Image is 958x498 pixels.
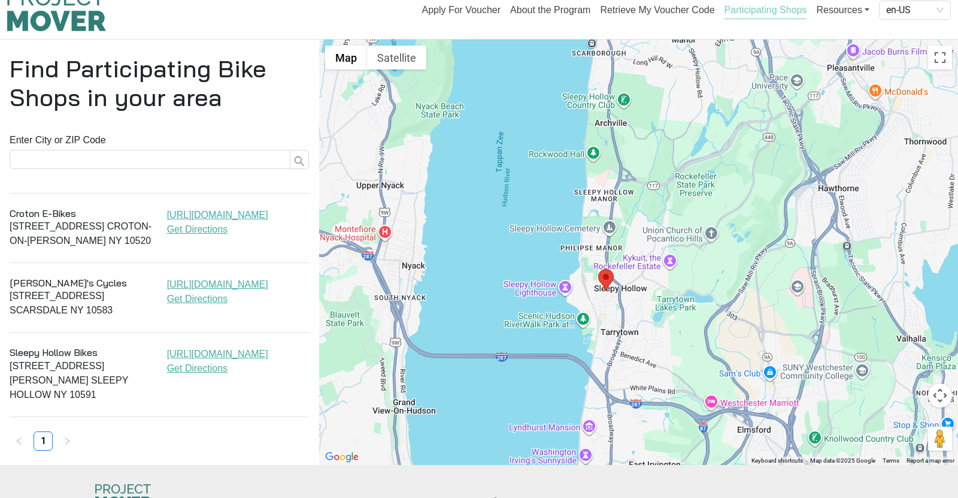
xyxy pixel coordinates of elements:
a: Participating Shops [724,5,807,19]
p: Enter City or ZIP Code [10,133,310,147]
a: Report a map error [907,457,954,464]
p: [STREET_ADDRESS] Croton-On-[PERSON_NAME] NY 10520 [10,219,153,248]
a: Retrieve My Voucher Code [600,5,714,15]
h6: Croton E-Bikes [10,208,153,219]
button: Keyboard shortcuts [751,457,803,465]
button: Drag Pegman onto the map to open Street View [928,427,952,451]
li: 1 [34,431,53,451]
span: search [294,156,305,167]
h6: Sleepy Hollow Bikes [10,347,153,358]
button: left [10,431,29,451]
button: Show satellite imagery [367,46,426,70]
a: Get Directions [167,294,228,304]
button: Toggle fullscreen view [928,46,952,70]
a: Terms (opens in new tab) [883,457,899,464]
a: Apply For Voucher [422,5,501,15]
a: [URL][DOMAIN_NAME] [167,210,268,220]
p: [STREET_ADDRESS] Scarsdale NY 10583 [10,289,153,318]
button: Show street map [325,46,367,70]
a: Open this area in Google Maps (opens a new window) [322,449,362,465]
span: right [63,437,71,445]
a: About the Program [510,5,590,15]
a: 1 [34,432,52,450]
button: right [57,431,77,451]
button: search [290,150,309,169]
a: Get Directions [167,363,228,373]
button: Map camera controls [928,384,952,408]
span: Map data ©2025 Google [810,457,875,464]
a: [URL][DOMAIN_NAME] [167,349,268,359]
span: left [15,437,23,445]
li: Previous Page [10,431,29,451]
h6: [PERSON_NAME]'s Cycles [10,277,153,289]
a: Get Directions [167,224,228,234]
img: Google [322,449,362,465]
p: [STREET_ADDRESS][PERSON_NAME] Sleepy Hollow NY 10591 [10,359,153,402]
a: [URL][DOMAIN_NAME] [167,279,268,289]
span: en-US [886,1,944,19]
li: Next Page [57,431,77,451]
h1: Find Participating Bike Shops in your area [10,54,310,111]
